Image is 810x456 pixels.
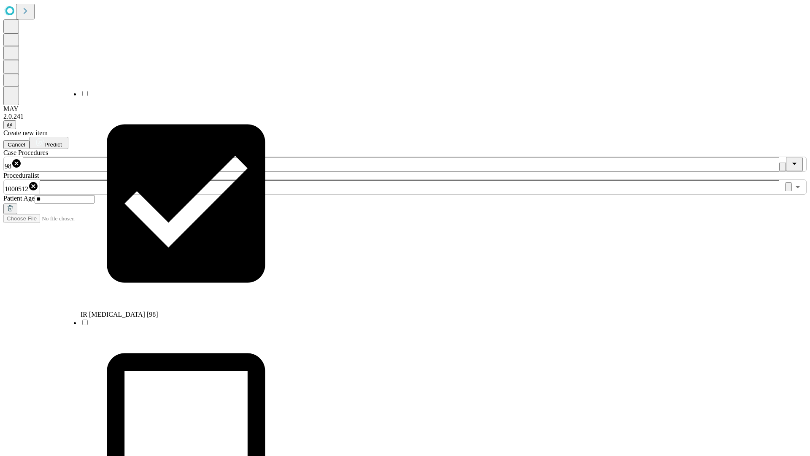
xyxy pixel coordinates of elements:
button: Clear [779,163,786,171]
div: 1000512 [5,181,38,193]
button: Cancel [3,140,30,149]
button: Open [792,181,804,193]
span: Scheduled Procedure [3,149,48,156]
span: IR [MEDICAL_DATA] [98] [81,311,158,318]
div: 2.0.241 [3,113,807,120]
span: Cancel [8,141,25,148]
span: 1000512 [5,185,28,193]
button: Close [786,157,803,171]
span: @ [7,122,13,128]
button: Clear [785,182,792,191]
button: Predict [30,137,68,149]
span: Predict [44,141,62,148]
span: Proceduralist [3,172,39,179]
span: 98 [5,163,11,170]
span: Create new item [3,129,48,136]
div: 98 [5,158,22,170]
span: Patient Age [3,195,35,202]
button: @ [3,120,16,129]
div: MAY [3,105,807,113]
